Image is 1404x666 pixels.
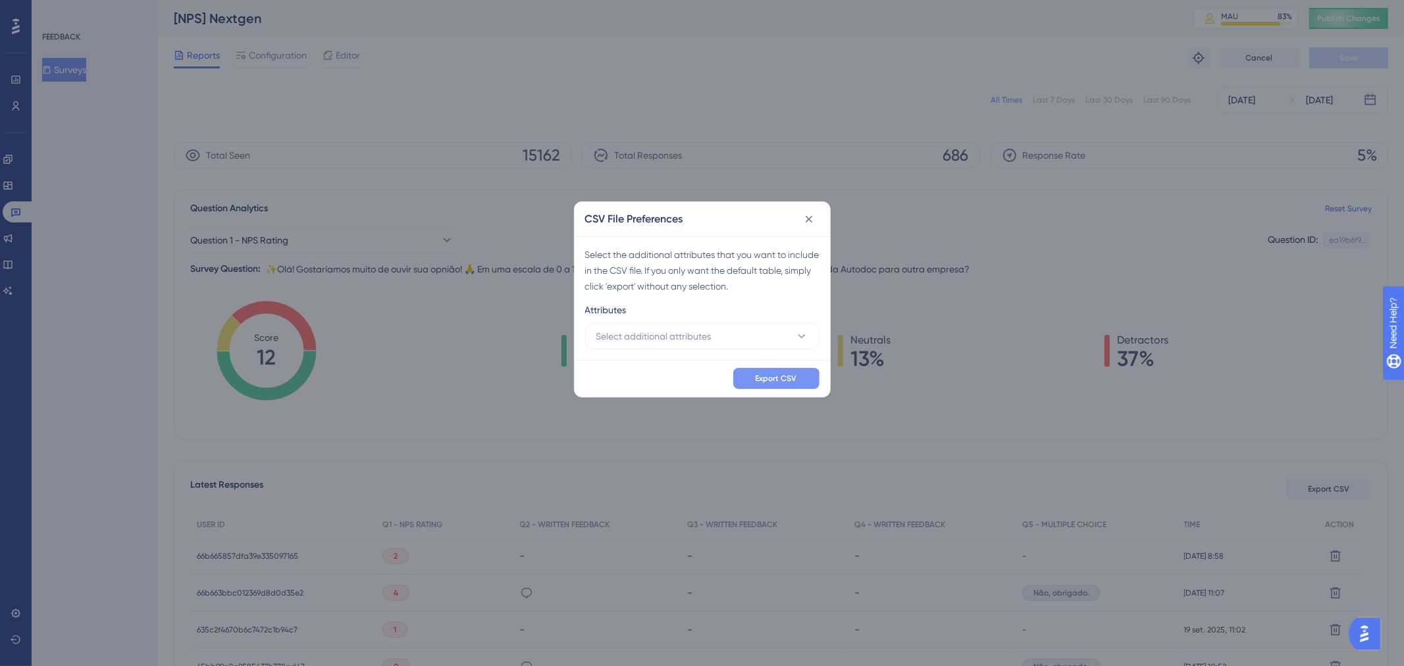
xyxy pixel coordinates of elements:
span: Select additional attributes [596,328,712,344]
span: Attributes [585,302,627,318]
span: Export CSV [756,373,797,384]
iframe: UserGuiding AI Assistant Launcher [1349,614,1388,653]
span: Need Help? [31,3,82,19]
div: Select the additional attributes that you want to include in the CSV file. If you only want the d... [585,247,819,294]
h2: CSV File Preferences [585,211,683,227]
